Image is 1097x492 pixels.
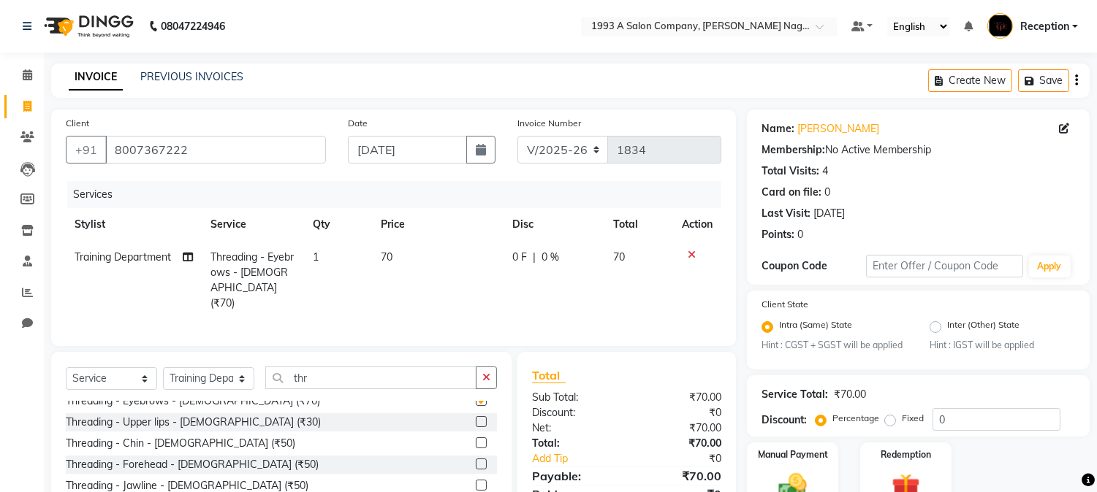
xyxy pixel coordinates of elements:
span: Reception [1020,19,1069,34]
div: ₹0 [627,405,733,420]
span: 70 [381,250,392,264]
label: Client [66,117,89,130]
label: Invoice Number [517,117,581,130]
div: [DATE] [813,206,845,221]
div: ₹70.00 [627,467,733,485]
button: Create New [928,69,1012,92]
label: Manual Payment [758,448,828,461]
div: Net: [521,420,627,436]
span: 1 [313,250,319,264]
label: Intra (Same) State [779,318,852,336]
div: 4 [822,164,828,179]
input: Enter Offer / Coupon Code [866,255,1022,277]
div: Total Visits: [762,164,819,179]
div: Total: [521,436,627,451]
th: Action [673,208,721,241]
div: Coupon Code [762,258,866,274]
button: +91 [66,136,107,164]
label: Percentage [832,412,879,425]
div: Threading - Chin - [DEMOGRAPHIC_DATA] (₹50) [66,436,295,451]
div: ₹70.00 [834,387,866,402]
div: Discount: [521,405,627,420]
div: Service Total: [762,387,828,402]
small: Hint : CGST + SGST will be applied [762,339,907,352]
input: Search or Scan [265,366,477,389]
div: ₹70.00 [627,390,733,405]
a: [PERSON_NAME] [797,121,879,137]
div: Name: [762,121,794,137]
img: logo [37,6,137,47]
th: Total [604,208,673,241]
th: Stylist [66,208,202,241]
label: Inter (Other) State [947,318,1020,336]
th: Service [202,208,303,241]
div: Card on file: [762,185,821,200]
span: 70 [613,250,625,264]
img: Reception [987,13,1013,39]
div: ₹0 [645,451,733,466]
label: Client State [762,298,808,311]
div: Threading - Upper lips - [DEMOGRAPHIC_DATA] (₹30) [66,415,321,430]
th: Qty [304,208,372,241]
span: | [533,250,536,265]
label: Redemption [881,448,931,461]
a: PREVIOUS INVOICES [140,70,243,83]
div: Membership: [762,142,825,158]
div: ₹70.00 [627,420,733,436]
div: ₹70.00 [627,436,733,451]
div: 0 [824,185,830,200]
span: Total [532,368,566,383]
a: Add Tip [521,451,645,466]
div: No Active Membership [762,142,1075,158]
div: Threading - Forehead - [DEMOGRAPHIC_DATA] (₹50) [66,457,319,472]
small: Hint : IGST will be applied [930,339,1075,352]
label: Fixed [902,412,924,425]
input: Search by Name/Mobile/Email/Code [105,136,326,164]
div: Services [67,181,732,208]
div: Sub Total: [521,390,627,405]
div: Discount: [762,412,807,428]
a: INVOICE [69,64,123,91]
span: 0 % [542,250,559,265]
div: 0 [797,227,803,242]
th: Price [372,208,504,241]
button: Apply [1029,255,1071,277]
div: Last Visit: [762,206,811,221]
span: Training Department [75,250,171,264]
b: 08047224946 [161,6,225,47]
button: Save [1018,69,1069,92]
span: Threading - Eyebrows - [DEMOGRAPHIC_DATA] (₹70) [210,250,294,310]
th: Disc [504,208,604,241]
label: Date [348,117,368,130]
div: Threading - Eyebrows - [DEMOGRAPHIC_DATA] (₹70) [66,393,320,409]
div: Points: [762,227,794,242]
div: Payable: [521,467,627,485]
span: 0 F [512,250,527,265]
